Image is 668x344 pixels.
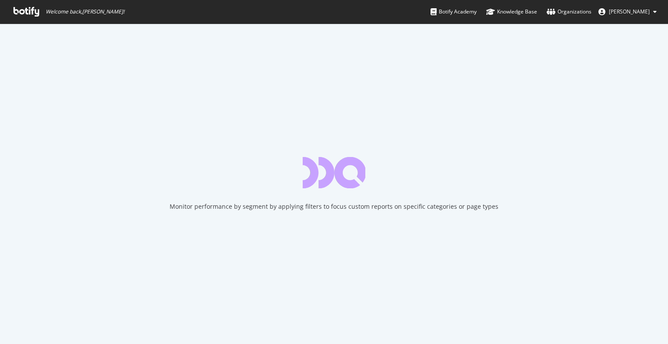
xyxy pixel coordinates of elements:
[303,157,365,188] div: animation
[46,8,124,15] span: Welcome back, [PERSON_NAME] !
[170,202,498,211] div: Monitor performance by segment by applying filters to focus custom reports on specific categories...
[591,5,664,19] button: [PERSON_NAME]
[547,7,591,16] div: Organizations
[431,7,477,16] div: Botify Academy
[486,7,537,16] div: Knowledge Base
[609,8,650,15] span: Rini Chandra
